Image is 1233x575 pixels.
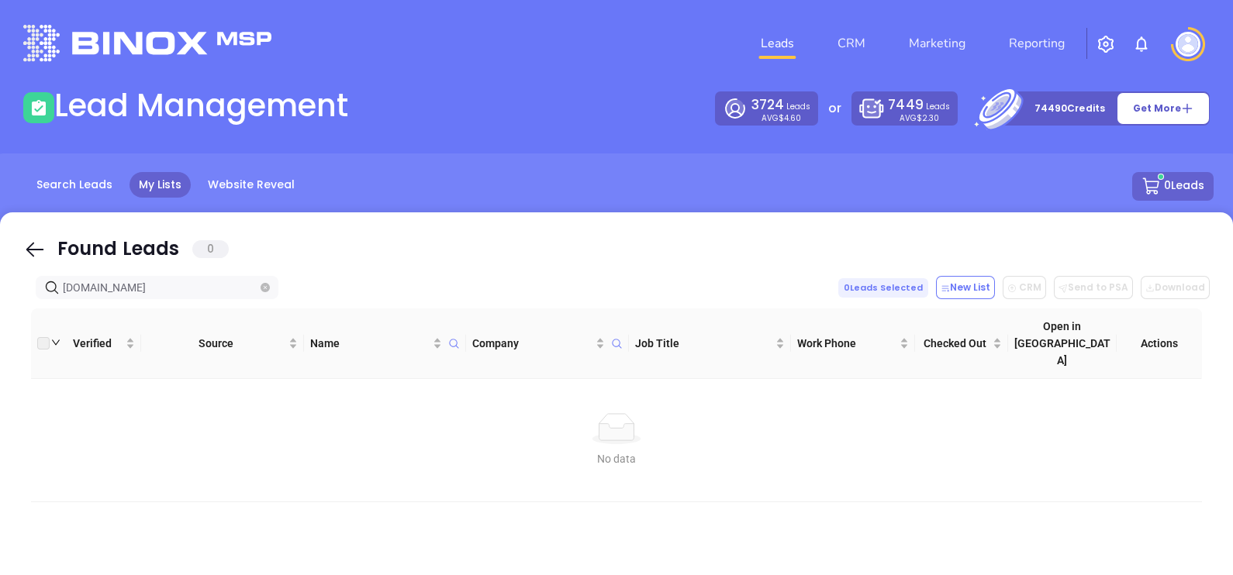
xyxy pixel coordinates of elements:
[147,335,285,352] span: Source
[1054,276,1133,299] button: Send to PSA
[63,279,257,296] input: Search…
[130,172,191,198] a: My Lists
[56,308,141,379] th: Verified
[917,112,939,124] span: $2.30
[762,115,801,122] p: AVG
[1132,35,1151,53] img: iconNotification
[831,28,872,59] a: CRM
[797,335,896,352] span: Work Phone
[62,335,123,352] span: Verified
[466,308,628,379] th: Company
[1117,92,1210,125] button: Get More
[310,335,430,352] span: Name
[888,95,923,114] span: 7449
[751,95,784,114] span: 3724
[838,278,928,298] span: 0 Leads Selected
[304,308,466,379] th: Name
[261,283,270,292] button: close-circle
[1003,28,1071,59] a: Reporting
[23,25,271,61] img: logo
[888,95,949,115] p: Leads
[1008,308,1117,379] th: Open in [GEOGRAPHIC_DATA]
[791,308,915,379] th: Work Phone
[629,308,791,379] th: Job Title
[921,335,990,352] span: Checked Out
[472,335,592,352] span: Company
[1117,308,1202,379] th: Actions
[900,115,939,122] p: AVG
[192,240,229,258] span: 0
[635,335,772,352] span: Job Title
[779,112,801,124] span: $4.60
[1176,32,1200,57] img: user
[43,450,1190,467] div: No data
[915,308,1008,379] th: Checked Out
[828,99,841,118] p: or
[54,87,348,124] h1: Lead Management
[199,172,304,198] a: Website Reveal
[1003,276,1046,299] button: CRM
[1141,276,1210,299] button: Download
[903,28,972,59] a: Marketing
[755,28,800,59] a: Leads
[57,235,229,263] div: Found Leads
[51,338,60,347] span: down
[751,95,810,115] p: Leads
[1132,172,1214,201] button: 0Leads
[1097,35,1115,53] img: iconSetting
[27,172,122,198] a: Search Leads
[141,308,304,379] th: Source
[1034,101,1105,116] p: 74490 Credits
[936,276,995,299] button: New List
